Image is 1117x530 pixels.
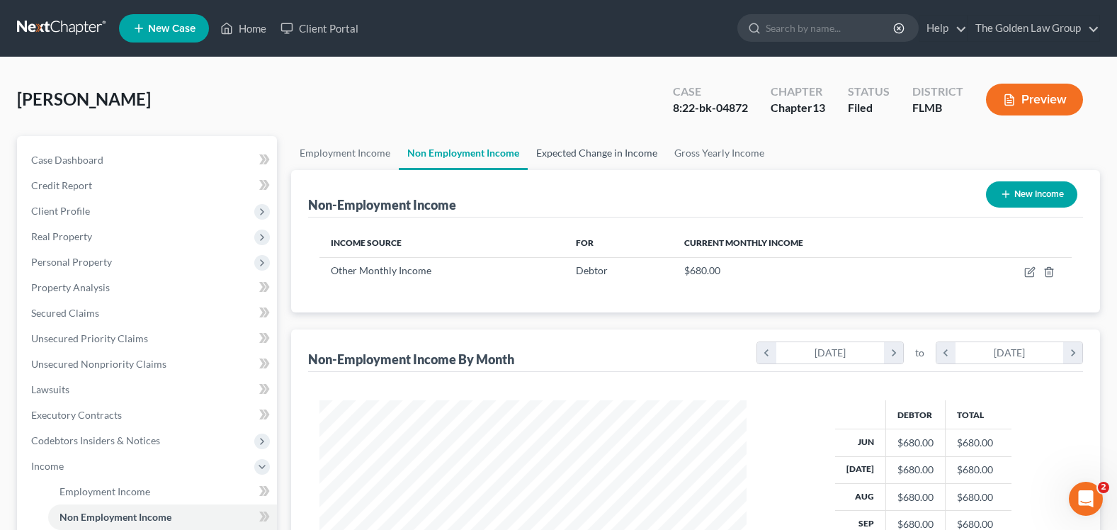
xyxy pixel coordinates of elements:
[291,136,399,170] a: Employment Income
[20,402,277,428] a: Executory Contracts
[968,16,1099,41] a: The Golden Law Group
[771,84,825,100] div: Chapter
[20,326,277,351] a: Unsecured Priority Claims
[31,409,122,421] span: Executory Contracts
[213,16,273,41] a: Home
[897,463,934,477] div: $680.00
[20,300,277,326] a: Secured Claims
[59,485,150,497] span: Employment Income
[31,281,110,293] span: Property Analysis
[945,400,1011,429] th: Total
[20,351,277,377] a: Unsecured Nonpriority Claims
[31,383,69,395] span: Lawsuits
[528,136,666,170] a: Expected Change in Income
[17,89,151,109] span: [PERSON_NAME]
[273,16,365,41] a: Client Portal
[48,479,277,504] a: Employment Income
[945,456,1011,483] td: $680.00
[1098,482,1109,493] span: 2
[59,511,171,523] span: Non Employment Income
[31,154,103,166] span: Case Dashboard
[956,342,1064,363] div: [DATE]
[31,179,92,191] span: Credit Report
[20,377,277,402] a: Lawsuits
[945,483,1011,510] td: $680.00
[31,358,166,370] span: Unsecured Nonpriority Claims
[31,256,112,268] span: Personal Property
[331,264,431,276] span: Other Monthly Income
[684,237,803,248] span: Current Monthly Income
[986,181,1077,208] button: New Income
[771,100,825,116] div: Chapter
[945,429,1011,456] td: $680.00
[986,84,1083,115] button: Preview
[848,100,890,116] div: Filed
[31,332,148,344] span: Unsecured Priority Claims
[936,342,956,363] i: chevron_left
[776,342,885,363] div: [DATE]
[885,400,945,429] th: Debtor
[684,264,720,276] span: $680.00
[308,351,514,368] div: Non-Employment Income By Month
[1069,482,1103,516] iframe: Intercom live chat
[148,23,195,34] span: New Case
[884,342,903,363] i: chevron_right
[915,346,924,360] span: to
[308,196,456,213] div: Non-Employment Income
[20,275,277,300] a: Property Analysis
[20,147,277,173] a: Case Dashboard
[912,84,963,100] div: District
[848,84,890,100] div: Status
[912,100,963,116] div: FLMB
[48,504,277,530] a: Non Employment Income
[897,436,934,450] div: $680.00
[1063,342,1082,363] i: chevron_right
[835,456,886,483] th: [DATE]
[812,101,825,114] span: 13
[576,264,608,276] span: Debtor
[766,15,895,41] input: Search by name...
[576,237,594,248] span: For
[757,342,776,363] i: chevron_left
[897,490,934,504] div: $680.00
[31,460,64,472] span: Income
[835,483,886,510] th: Aug
[31,307,99,319] span: Secured Claims
[666,136,773,170] a: Gross Yearly Income
[31,434,160,446] span: Codebtors Insiders & Notices
[31,230,92,242] span: Real Property
[31,205,90,217] span: Client Profile
[399,136,528,170] a: Non Employment Income
[835,429,886,456] th: Jun
[20,173,277,198] a: Credit Report
[673,100,748,116] div: 8:22-bk-04872
[331,237,402,248] span: Income Source
[919,16,967,41] a: Help
[673,84,748,100] div: Case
